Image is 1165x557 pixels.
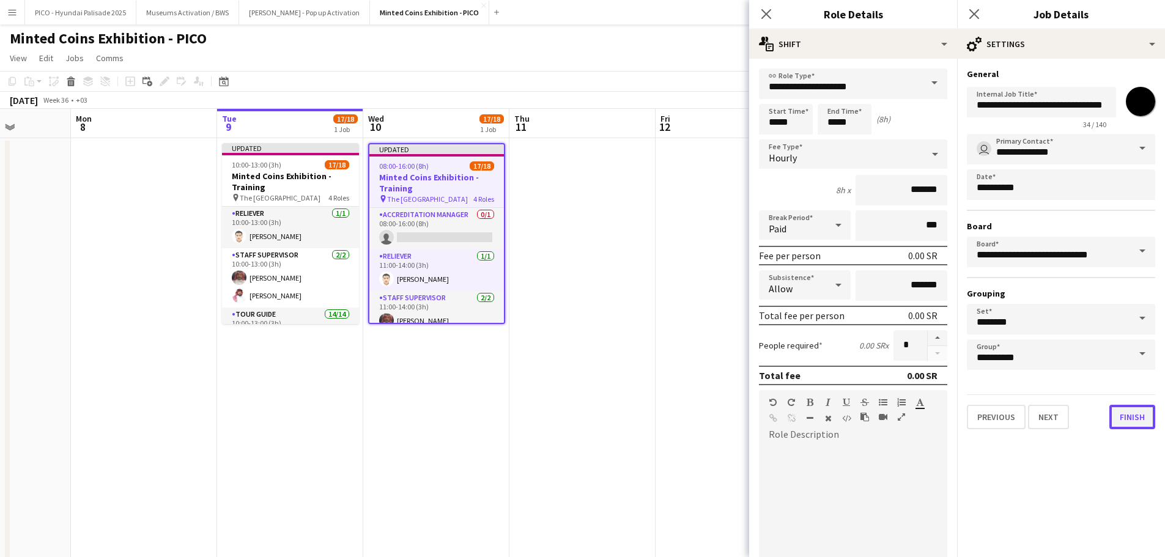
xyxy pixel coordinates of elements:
[136,1,239,24] button: Museums Activation / BWS
[928,330,947,346] button: Increase
[325,160,349,169] span: 17/18
[805,413,814,423] button: Horizontal Line
[379,161,429,171] span: 08:00-16:00 (8h)
[897,397,906,407] button: Ordered List
[759,369,801,382] div: Total fee
[479,114,504,124] span: 17/18
[769,282,793,295] span: Allow
[1073,120,1116,129] span: 34 / 140
[967,68,1155,79] h3: General
[769,397,777,407] button: Undo
[967,221,1155,232] h3: Board
[824,397,832,407] button: Italic
[222,207,359,248] app-card-role: Reliever1/110:00-13:00 (3h)[PERSON_NAME]
[514,113,530,124] span: Thu
[239,1,370,24] button: [PERSON_NAME] - Pop up Activation
[91,50,128,66] a: Comms
[908,249,938,262] div: 0.00 SR
[334,125,357,134] div: 1 Job
[967,405,1026,429] button: Previous
[1028,405,1069,429] button: Next
[907,369,938,382] div: 0.00 SR
[74,120,92,134] span: 8
[366,120,384,134] span: 10
[512,120,530,134] span: 11
[65,53,84,64] span: Jobs
[787,397,796,407] button: Redo
[859,340,889,351] div: 0.00 SR x
[769,223,786,235] span: Paid
[76,95,87,105] div: +03
[876,114,890,125] div: (8h)
[369,208,504,249] app-card-role: Accreditation Manager0/108:00-16:00 (8h)
[5,50,32,66] a: View
[96,53,124,64] span: Comms
[879,397,887,407] button: Unordered List
[368,143,505,324] app-job-card: Updated08:00-16:00 (8h)17/18Minted Coins Exhibition - Training The [GEOGRAPHIC_DATA]4 RolesAccred...
[749,29,957,59] div: Shift
[1109,405,1155,429] button: Finish
[842,397,851,407] button: Underline
[860,412,869,422] button: Paste as plain text
[333,114,358,124] span: 17/18
[387,194,468,204] span: The [GEOGRAPHIC_DATA]
[328,193,349,202] span: 4 Roles
[370,1,489,24] button: Minted Coins Exhibition - PICO
[222,143,359,153] div: Updated
[222,248,359,308] app-card-role: Staff Supervisor2/210:00-13:00 (3h)[PERSON_NAME][PERSON_NAME]
[220,120,237,134] span: 9
[76,113,92,124] span: Mon
[759,249,821,262] div: Fee per person
[470,161,494,171] span: 17/18
[842,413,851,423] button: HTML Code
[10,94,38,106] div: [DATE]
[10,53,27,64] span: View
[967,288,1155,299] h3: Grouping
[40,95,71,105] span: Week 36
[222,113,237,124] span: Tue
[957,29,1165,59] div: Settings
[369,249,504,291] app-card-role: Reliever1/111:00-14:00 (3h)[PERSON_NAME]
[369,291,504,350] app-card-role: Staff Supervisor2/211:00-14:00 (3h)[PERSON_NAME]
[369,172,504,194] h3: Minted Coins Exhibition - Training
[897,412,906,422] button: Fullscreen
[222,143,359,324] app-job-card: Updated10:00-13:00 (3h)17/18Minted Coins Exhibition - Training The [GEOGRAPHIC_DATA]4 RolesReliev...
[759,309,845,322] div: Total fee per person
[222,171,359,193] h3: Minted Coins Exhibition - Training
[473,194,494,204] span: 4 Roles
[10,29,207,48] h1: Minted Coins Exhibition - PICO
[480,125,503,134] div: 1 Job
[34,50,58,66] a: Edit
[915,397,924,407] button: Text Color
[749,6,957,22] h3: Role Details
[879,412,887,422] button: Insert video
[39,53,53,64] span: Edit
[957,6,1165,22] h3: Job Details
[61,50,89,66] a: Jobs
[836,185,851,196] div: 8h x
[769,152,797,164] span: Hourly
[369,144,504,154] div: Updated
[860,397,869,407] button: Strikethrough
[25,1,136,24] button: PICO - Hyundai Palisade 2025
[659,120,670,134] span: 12
[824,413,832,423] button: Clear Formatting
[759,340,823,351] label: People required
[805,397,814,407] button: Bold
[660,113,670,124] span: Fri
[232,160,281,169] span: 10:00-13:00 (3h)
[908,309,938,322] div: 0.00 SR
[240,193,320,202] span: The [GEOGRAPHIC_DATA]
[368,113,384,124] span: Wed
